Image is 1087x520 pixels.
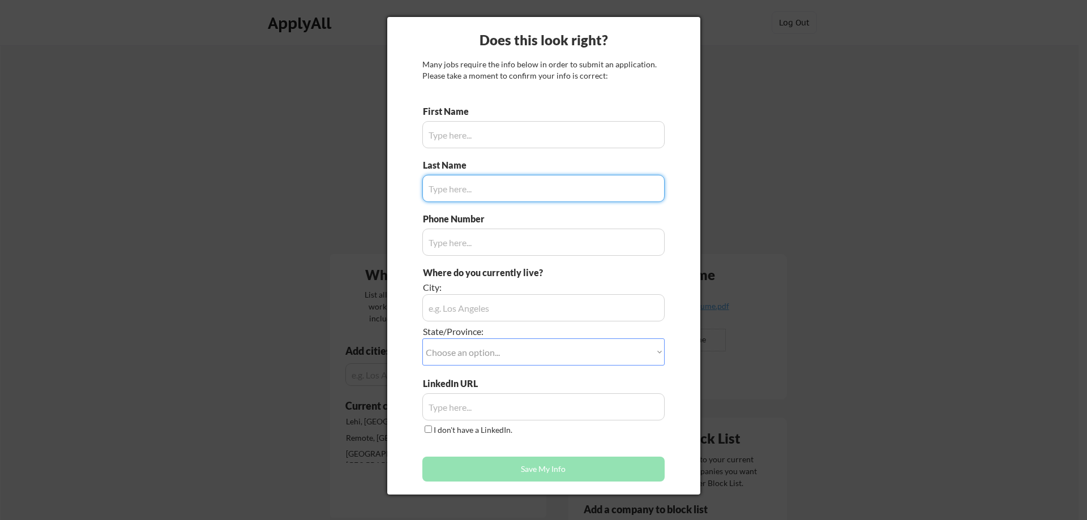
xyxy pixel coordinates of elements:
[387,31,700,50] div: Does this look right?
[422,393,665,420] input: Type here...
[422,294,665,321] input: e.g. Los Angeles
[434,425,512,435] label: I don't have a LinkedIn.
[422,229,665,256] input: Type here...
[423,213,491,225] div: Phone Number
[423,105,478,118] div: First Name
[423,325,601,338] div: State/Province:
[423,159,478,171] div: Last Name
[422,59,665,81] div: Many jobs require the info below in order to submit an application. Please take a moment to confi...
[423,281,601,294] div: City:
[423,267,601,279] div: Where do you currently live?
[422,175,665,202] input: Type here...
[422,457,665,482] button: Save My Info
[423,377,507,390] div: LinkedIn URL
[422,121,665,148] input: Type here...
